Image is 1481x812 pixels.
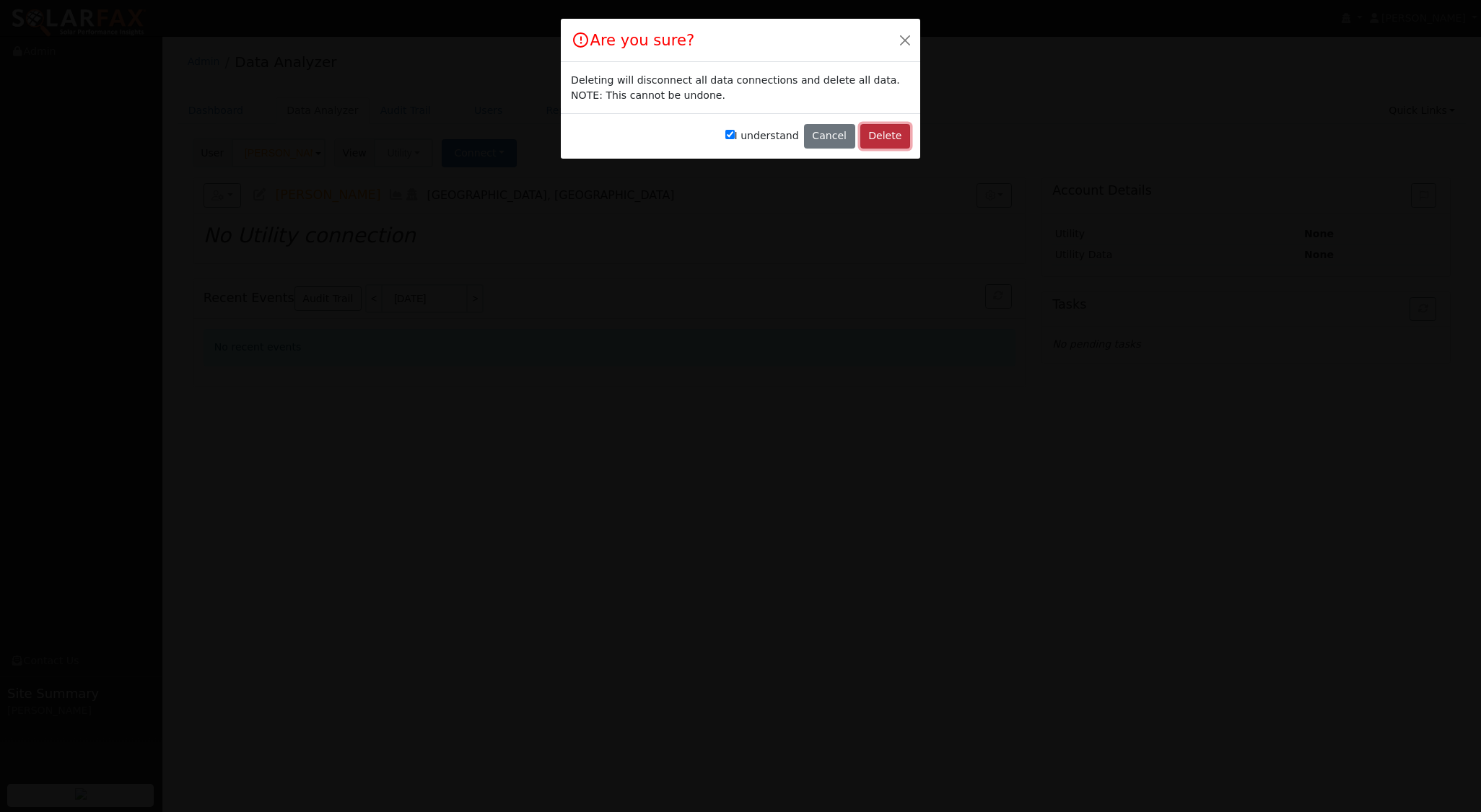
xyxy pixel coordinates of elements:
button: Delete [860,124,910,149]
button: Cancel [804,124,855,149]
h4: Are you sure? [571,29,694,52]
input: I understand [725,130,735,139]
div: Deleting will disconnect all data connections and delete all data. NOTE: This cannot be undone. [571,73,910,103]
label: I understand [725,128,799,144]
button: Close [895,30,915,50]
